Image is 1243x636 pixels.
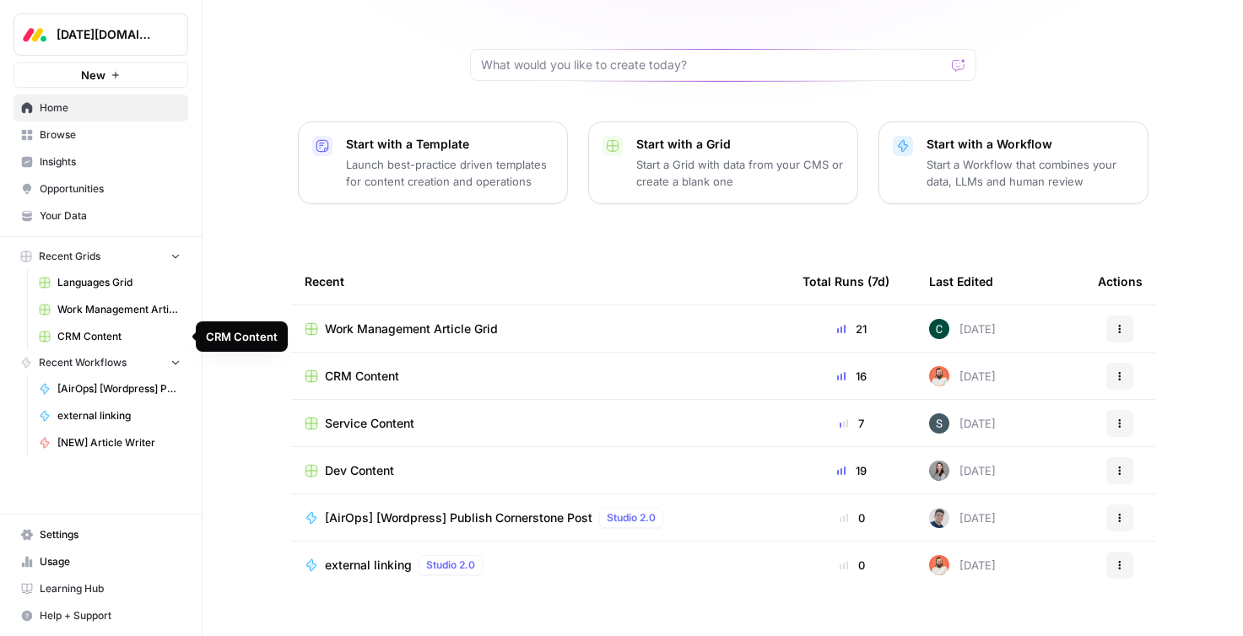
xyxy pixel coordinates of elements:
[803,321,902,337] div: 21
[636,156,844,190] p: Start a Grid with data from your CMS or create a blank one
[57,435,181,450] span: [NEW] Article Writer
[929,461,949,481] img: 0wmu78au1lfo96q8ngo6yaddb54d
[31,269,188,296] a: Languages Grid
[929,319,949,339] img: vwv6frqzyjkvcnqomnnxlvzyyij2
[927,136,1134,153] p: Start with a Workflow
[14,602,188,629] button: Help + Support
[39,249,100,264] span: Recent Grids
[40,208,181,224] span: Your Data
[305,258,776,305] div: Recent
[929,258,993,305] div: Last Edited
[588,121,858,204] button: Start with a GridStart a Grid with data from your CMS or create a blank one
[206,328,278,345] div: CRM Content
[14,350,188,375] button: Recent Workflows
[57,302,181,317] span: Work Management Article Grid
[346,136,554,153] p: Start with a Template
[878,121,1148,204] button: Start with a WorkflowStart a Workflow that combines your data, LLMs and human review
[14,94,188,121] a: Home
[19,19,50,50] img: Monday.com Logo
[57,329,181,344] span: CRM Content
[298,121,568,204] button: Start with a TemplateLaunch best-practice driven templates for content creation and operations
[929,366,949,386] img: ui9db3zf480wl5f9in06l3n7q51r
[929,555,996,575] div: [DATE]
[927,156,1134,190] p: Start a Workflow that combines your data, LLMs and human review
[31,375,188,402] a: [AirOps] [Wordpress] Publish Cornerstone Post
[929,319,996,339] div: [DATE]
[305,508,776,528] a: [AirOps] [Wordpress] Publish Cornerstone PostStudio 2.0
[31,402,188,429] a: external linking
[40,154,181,170] span: Insights
[40,554,181,569] span: Usage
[31,429,188,456] a: [NEW] Article Writer
[14,175,188,202] a: Opportunities
[607,510,656,526] span: Studio 2.0
[305,555,776,575] a: external linkingStudio 2.0
[426,558,475,573] span: Studio 2.0
[325,509,592,526] span: [AirOps] [Wordpress] Publish Cornerstone Post
[305,415,776,432] a: Service Content
[305,368,776,385] a: CRM Content
[39,355,127,370] span: Recent Workflows
[14,148,188,175] a: Insights
[14,521,188,548] a: Settings
[57,275,181,290] span: Languages Grid
[57,26,159,43] span: [DATE][DOMAIN_NAME]
[346,156,554,190] p: Launch best-practice driven templates for content creation and operations
[14,13,188,56] button: Workspace: Monday.com
[57,381,181,396] span: [AirOps] [Wordpress] Publish Cornerstone Post
[14,202,188,229] a: Your Data
[40,581,181,596] span: Learning Hub
[31,296,188,323] a: Work Management Article Grid
[803,258,889,305] div: Total Runs (7d)
[929,461,996,481] div: [DATE]
[40,608,181,623] span: Help + Support
[14,121,188,148] a: Browse
[929,366,996,386] div: [DATE]
[81,67,105,84] span: New
[803,509,902,526] div: 0
[305,321,776,337] a: Work Management Article Grid
[40,527,181,542] span: Settings
[40,181,181,197] span: Opportunities
[14,244,188,269] button: Recent Grids
[325,368,399,385] span: CRM Content
[636,136,844,153] p: Start with a Grid
[31,323,188,350] a: CRM Content
[325,321,498,337] span: Work Management Article Grid
[803,415,902,432] div: 7
[481,57,945,73] input: What would you like to create today?
[325,415,414,432] span: Service Content
[57,408,181,423] span: external linking
[803,368,902,385] div: 16
[1098,258,1143,305] div: Actions
[40,127,181,143] span: Browse
[305,462,776,479] a: Dev Content
[929,555,949,575] img: ui9db3zf480wl5f9in06l3n7q51r
[14,575,188,602] a: Learning Hub
[929,508,949,528] img: oskm0cmuhabjb8ex6014qupaj5sj
[929,508,996,528] div: [DATE]
[40,100,181,116] span: Home
[325,557,412,574] span: external linking
[929,413,949,434] img: ygk961fcslvh5xk8o91lvmgczoho
[14,548,188,575] a: Usage
[14,62,188,88] button: New
[325,462,394,479] span: Dev Content
[803,557,902,574] div: 0
[929,413,996,434] div: [DATE]
[803,462,902,479] div: 19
